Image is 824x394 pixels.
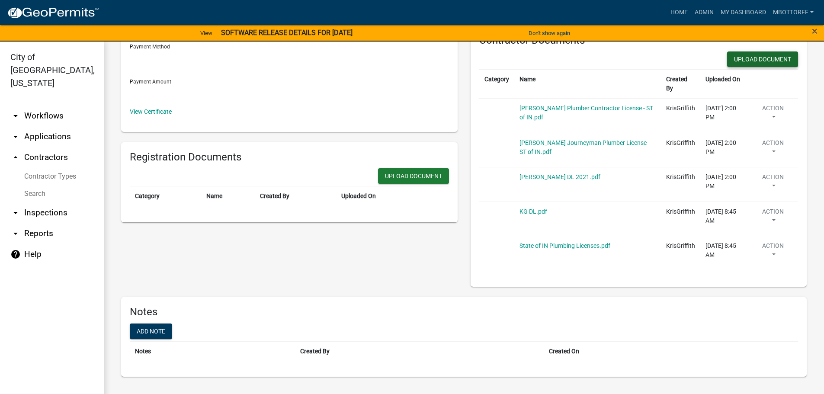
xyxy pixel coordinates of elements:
span: × [812,25,818,37]
i: arrow_drop_down [10,208,21,218]
td: [DATE] 2:00 PM [700,133,748,167]
button: Add note [130,324,172,339]
button: Upload Document [727,51,798,67]
i: help [10,249,21,259]
a: Home [667,4,691,21]
a: [PERSON_NAME] Journeyman Plumber License - ST of IN.pdf [519,139,650,155]
wm-modal-confirm: New Document [378,168,449,186]
button: Action [753,241,793,263]
a: KG DL.pdf [519,208,547,215]
a: [PERSON_NAME] Plumber Contractor License - ST of IN.pdf [519,105,653,121]
i: arrow_drop_up [10,152,21,163]
td: KrisGriffith [661,133,701,167]
td: KrisGriffith [661,236,701,270]
th: Name [201,186,255,206]
th: Uploaded On [700,70,748,99]
th: Notes [130,341,295,361]
th: Created On [544,341,798,361]
a: Admin [691,4,717,21]
th: Created By [295,341,544,361]
wm-modal-confirm: Add note [130,328,172,335]
i: arrow_drop_down [10,228,21,239]
td: [DATE] 8:45 AM [700,202,748,236]
i: arrow_drop_down [10,111,21,121]
td: KrisGriffith [661,167,701,202]
button: Action [753,138,793,160]
i: arrow_drop_down [10,131,21,142]
h6: Registration Documents [130,151,449,163]
button: Don't show again [525,26,574,40]
th: Category [479,70,514,99]
button: Close [812,26,818,36]
a: View Certificate [130,108,172,115]
strong: SOFTWARE RELEASE DETAILS FOR [DATE] [221,29,353,37]
th: Name [514,70,661,99]
h6: Notes [130,306,798,318]
a: [PERSON_NAME] DL 2021.pdf [519,173,600,180]
button: Action [753,207,793,229]
button: Action [753,173,793,194]
td: [DATE] 2:00 PM [700,99,748,133]
td: KrisGriffith [661,202,701,236]
td: KrisGriffith [661,99,701,133]
a: State of IN Plumbing Licenses.pdf [519,242,610,249]
button: Action [753,104,793,125]
td: [DATE] 8:45 AM [700,236,748,270]
a: Mbottorff [769,4,817,21]
td: [DATE] 2:00 PM [700,167,748,202]
th: Created By [661,70,701,99]
a: My Dashboard [717,4,769,21]
th: Uploaded On [336,186,428,206]
wm-modal-confirm: New Document [727,51,798,69]
a: View [197,26,216,40]
th: Category [130,186,201,206]
th: Created By [255,186,336,206]
button: Upload Document [378,168,449,184]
